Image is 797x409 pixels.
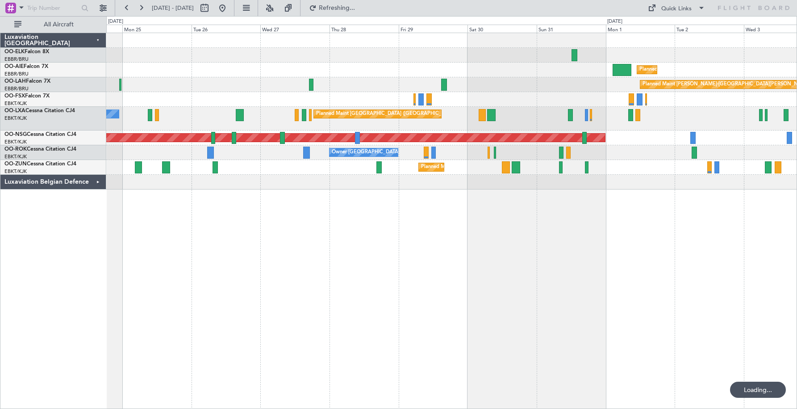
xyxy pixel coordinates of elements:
[122,25,192,33] div: Mon 25
[4,115,27,122] a: EBKT/KJK
[4,100,27,107] a: EBKT/KJK
[606,25,675,33] div: Mon 1
[152,4,194,12] span: [DATE] - [DATE]
[399,25,468,33] div: Fri 29
[305,1,359,15] button: Refreshing...
[4,64,48,69] a: OO-AIEFalcon 7X
[4,153,27,160] a: EBKT/KJK
[643,1,709,15] button: Quick Links
[318,5,356,11] span: Refreshing...
[4,108,75,114] a: OO-LXACessna Citation CJ4
[4,132,76,137] a: OO-NSGCessna Citation CJ4
[4,79,26,84] span: OO-LAH
[4,147,76,152] a: OO-ROKCessna Citation CJ4
[4,79,50,84] a: OO-LAHFalcon 7X
[4,49,49,55] a: OO-ELKFalcon 8X
[4,49,25,55] span: OO-ELK
[4,64,24,69] span: OO-AIE
[4,56,29,63] a: EBBR/BRU
[27,1,79,15] input: Trip Number
[4,85,29,92] a: EBBR/BRU
[639,63,780,76] div: Planned Maint [GEOGRAPHIC_DATA] ([GEOGRAPHIC_DATA])
[467,25,537,33] div: Sat 30
[730,382,786,398] div: Loading...
[4,71,29,77] a: EBBR/BRU
[4,168,27,175] a: EBKT/KJK
[421,160,525,174] div: Planned Maint Kortrijk-[GEOGRAPHIC_DATA]
[4,139,27,145] a: EBKT/KJK
[4,132,27,137] span: OO-NSG
[260,25,330,33] div: Wed 27
[330,25,399,33] div: Thu 28
[661,4,692,13] div: Quick Links
[4,93,25,99] span: OO-FSX
[192,25,261,33] div: Tue 26
[607,18,622,25] div: [DATE]
[675,25,744,33] div: Tue 2
[23,21,94,28] span: All Aircraft
[4,161,76,167] a: OO-ZUNCessna Citation CJ4
[316,107,478,121] div: Planned Maint [GEOGRAPHIC_DATA] ([GEOGRAPHIC_DATA] National)
[332,146,452,159] div: Owner [GEOGRAPHIC_DATA]-[GEOGRAPHIC_DATA]
[4,161,27,167] span: OO-ZUN
[4,147,27,152] span: OO-ROK
[4,93,50,99] a: OO-FSXFalcon 7X
[10,17,97,32] button: All Aircraft
[108,18,123,25] div: [DATE]
[4,108,25,114] span: OO-LXA
[537,25,606,33] div: Sun 31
